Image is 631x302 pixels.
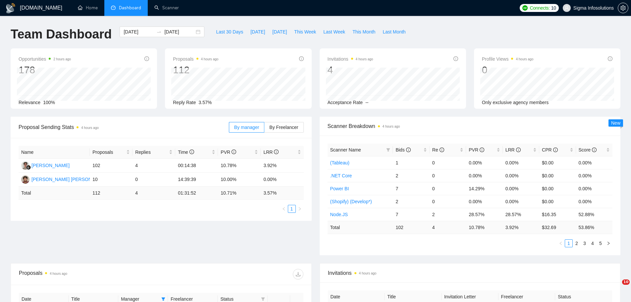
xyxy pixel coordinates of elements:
[21,176,109,182] a: PN[PERSON_NAME] [PERSON_NAME]
[330,186,349,191] a: Power BI
[385,145,392,155] span: filter
[352,28,375,35] span: This Month
[608,279,624,295] iframe: Intercom live chat
[539,208,576,221] td: $16.35
[111,5,116,10] span: dashboard
[482,100,549,105] span: Only exclusive agency members
[383,28,405,35] span: Last Month
[503,221,539,234] td: 3.92 %
[201,57,219,61] time: 4 hours ago
[522,5,528,11] img: upwork-logo.png
[503,169,539,182] td: 0.00%
[250,28,265,35] span: [DATE]
[218,173,261,187] td: 10.00%
[576,195,612,208] td: 0.00%
[608,56,612,61] span: info-circle
[298,207,302,211] span: right
[395,147,410,152] span: Bids
[393,169,429,182] td: 2
[132,146,175,159] th: Replies
[581,240,588,247] a: 3
[618,5,628,11] span: setting
[19,123,229,131] span: Proposal Sending Stats
[573,239,581,247] li: 2
[272,28,287,35] span: [DATE]
[592,148,597,152] span: info-circle
[430,156,466,169] td: 0
[282,207,286,211] span: left
[393,195,429,208] td: 2
[328,221,393,234] td: Total
[19,100,40,105] span: Relevance
[296,205,304,213] li: Next Page
[559,241,563,245] span: left
[503,195,539,208] td: 0.00%
[469,147,484,152] span: PVR
[530,4,550,12] span: Connects:
[175,187,218,200] td: 01:31:52
[290,27,320,37] button: This Week
[247,27,269,37] button: [DATE]
[178,150,194,155] span: Time
[81,126,99,130] time: 4 hours ago
[330,160,349,165] a: (Tableau)
[503,208,539,221] td: 28.57%
[21,161,29,170] img: RG
[31,162,70,169] div: [PERSON_NAME]
[383,125,400,128] time: 4 hours ago
[19,64,71,76] div: 178
[92,149,125,156] span: Proposals
[605,239,612,247] li: Next Page
[90,159,132,173] td: 102
[539,169,576,182] td: $0.00
[466,156,502,169] td: 0.00%
[173,64,218,76] div: 112
[280,205,288,213] li: Previous Page
[466,182,502,195] td: 14.29%
[330,173,352,178] a: .NET Core
[90,146,132,159] th: Proposals
[175,173,218,187] td: 14:39:39
[154,5,179,11] a: searchScanner
[393,182,429,195] td: 7
[330,212,348,217] a: Node.JS
[19,146,90,159] th: Name
[263,150,279,155] span: LRR
[328,100,363,105] span: Acceptance Rate
[539,156,576,169] td: $0.00
[43,100,55,105] span: 100%
[212,27,247,37] button: Last 30 Days
[430,208,466,221] td: 2
[78,5,98,11] a: homeHome
[589,240,596,247] a: 4
[505,147,521,152] span: LRR
[565,240,572,247] a: 1
[573,240,580,247] a: 2
[293,269,303,279] button: download
[175,159,218,173] td: 00:14:38
[359,272,377,275] time: 4 hours ago
[31,176,109,183] div: [PERSON_NAME] [PERSON_NAME]
[576,208,612,221] td: 52.88%
[564,6,569,10] span: user
[288,205,296,213] li: 1
[539,221,576,234] td: $ 32.69
[605,239,612,247] button: right
[503,156,539,169] td: 0.00%
[53,57,71,61] time: 2 hours ago
[50,272,67,275] time: 4 hours ago
[221,150,236,155] span: PVR
[386,148,390,152] span: filter
[299,56,304,61] span: info-circle
[440,148,444,152] span: info-circle
[90,173,132,187] td: 10
[393,208,429,221] td: 7
[466,208,502,221] td: 28.57%
[173,100,196,105] span: Reply Rate
[597,240,604,247] a: 5
[328,269,612,277] span: Invitations
[542,147,557,152] span: CPR
[232,150,236,154] span: info-circle
[482,64,534,76] div: 0
[618,5,628,11] a: setting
